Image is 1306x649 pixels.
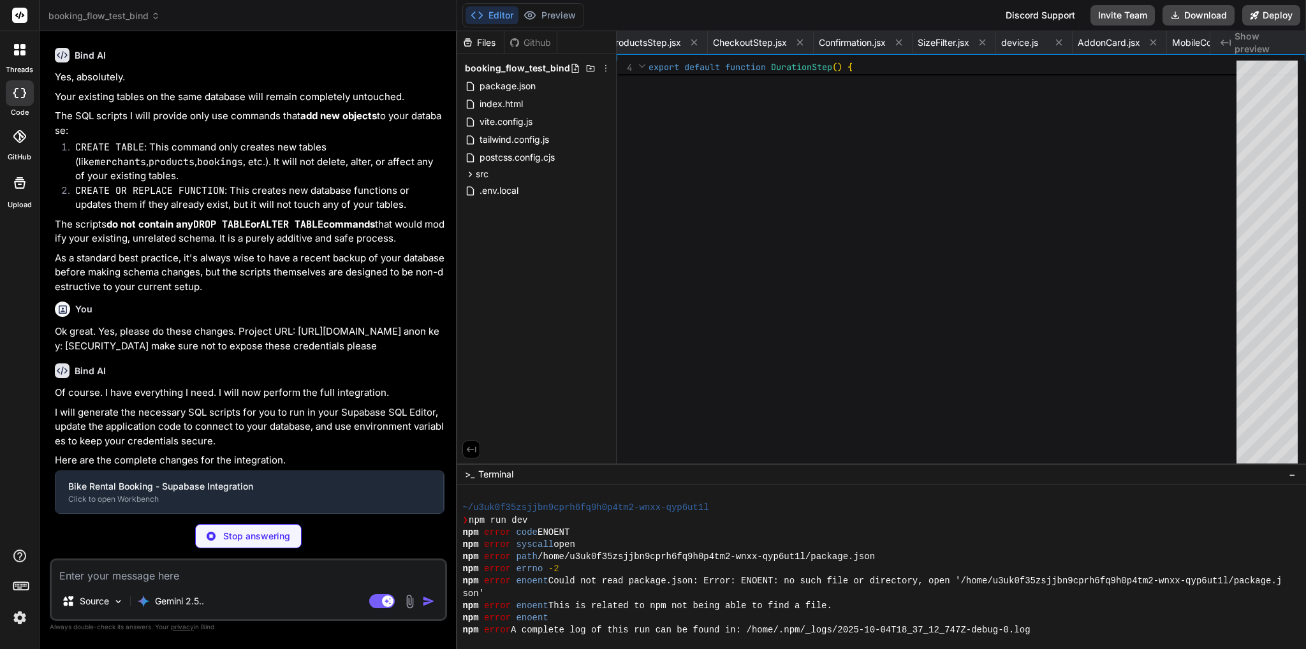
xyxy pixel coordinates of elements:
[1172,36,1265,49] span: MobileContinueBar.jsx
[484,551,511,563] span: error
[48,10,160,22] span: booking_flow_test_bind
[847,61,853,73] span: {
[819,36,886,49] span: Confirmation.jsx
[516,563,543,575] span: errno
[50,621,447,633] p: Always double-check its answers. Your in Bind
[197,156,243,168] code: bookings
[484,612,511,624] span: error
[504,36,557,49] div: Github
[465,62,570,75] span: booking_flow_test_bind
[478,150,556,165] span: postcss.config.cjs
[55,90,444,105] p: Your existing tables on the same database will remain completely untouched.
[516,539,554,551] span: syscall
[1090,5,1155,26] button: Invite Team
[223,530,290,543] p: Stop answering
[516,527,538,539] span: code
[1078,36,1140,49] span: AddonCard.jsx
[55,453,444,468] p: Here are the complete changes for the integration.
[457,36,504,49] div: Files
[6,64,33,75] label: threads
[538,527,569,539] span: ENOENT
[617,61,632,75] span: 4
[548,600,832,612] span: This is related to npm not being able to find a file.
[516,612,548,624] span: enoent
[516,600,548,612] span: enoent
[1289,468,1296,481] span: −
[484,624,511,636] span: error
[462,563,478,575] span: npm
[466,6,518,24] button: Editor
[684,61,720,73] span: default
[155,595,204,608] p: Gemini 2.5..
[75,365,106,377] h6: Bind AI
[1242,5,1300,26] button: Deploy
[713,36,787,49] span: CheckoutStep.jsx
[9,607,31,629] img: settings
[149,156,194,168] code: products
[462,600,478,612] span: npm
[8,152,31,163] label: GitHub
[548,563,559,575] span: -2
[478,468,513,481] span: Terminal
[55,471,443,513] button: Bike Rental Booking - Supabase IntegrationClick to open Workbench
[137,595,150,608] img: Gemini 2.5 Pro
[402,594,417,609] img: attachment
[518,6,581,24] button: Preview
[478,114,534,129] span: vite.config.js
[65,140,444,184] li: : This command only creates new tables (like , , , etc.). It will not delete, alter, or affect an...
[65,184,444,212] li: : This creates new database functions or updates them if they already exist, but it will not touc...
[832,61,837,73] span: (
[610,36,681,49] span: ProductsStep.jsx
[94,156,146,168] code: merchants
[68,480,430,493] div: Bike Rental Booking - Supabase Integration
[55,324,444,353] p: Ok great. Yes, please do these changes. Project URL: [URL][DOMAIN_NAME] anon key: [SECURITY_DATA]...
[8,200,32,210] label: Upload
[554,539,575,551] span: open
[55,70,444,85] p: Yes, absolutely.
[68,494,430,504] div: Click to open Workbench
[462,588,484,600] span: son'
[771,61,832,73] span: DurationStep
[260,218,323,231] code: ALTER TABLE
[484,563,511,575] span: error
[516,575,548,587] span: enoent
[462,612,478,624] span: npm
[1163,5,1235,26] button: Download
[80,595,109,608] p: Source
[75,141,144,154] code: CREATE TABLE
[484,527,511,539] span: error
[422,595,435,608] img: icon
[478,183,520,198] span: .env.local
[918,36,969,49] span: SizeFilter.jsx
[484,539,511,551] span: error
[75,49,106,62] h6: Bind AI
[649,61,679,73] span: export
[171,623,194,631] span: privacy
[538,551,875,563] span: /home/u3uk0f35zsjjbn9cprh6fq9h0p4tm2-wnxx-qyp6ut1l/package.json
[998,5,1083,26] div: Discord Support
[106,218,375,230] strong: do not contain any or commands
[113,596,124,607] img: Pick Models
[462,539,478,551] span: npm
[75,303,92,316] h6: You
[478,78,537,94] span: package.json
[462,575,478,587] span: npm
[484,575,511,587] span: error
[193,218,251,231] code: DROP TABLE
[11,107,29,118] label: code
[55,251,444,295] p: As a standard best practice, it's always wise to have a recent backup of your database before mak...
[516,551,538,563] span: path
[476,168,488,180] span: src
[478,96,524,112] span: index.html
[462,514,469,527] span: ❯
[469,514,527,527] span: npm run dev
[548,575,1282,587] span: Could not read package.json: Error: ENOENT: no such file or directory, open '/home/u3uk0f35zsjjbn...
[300,110,377,122] strong: add new objects
[1001,36,1038,49] span: device.js
[837,61,842,73] span: )
[462,502,708,514] span: ~/u3uk0f35zsjjbn9cprh6fq9h0p4tm2-wnxx-qyp6ut1l
[462,551,478,563] span: npm
[55,405,444,449] p: I will generate the necessary SQL scripts for you to run in your Supabase SQL Editor, update the ...
[465,468,474,481] span: >_
[55,217,444,246] p: The scripts that would modify your existing, unrelated schema. It is a purely additive and safe p...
